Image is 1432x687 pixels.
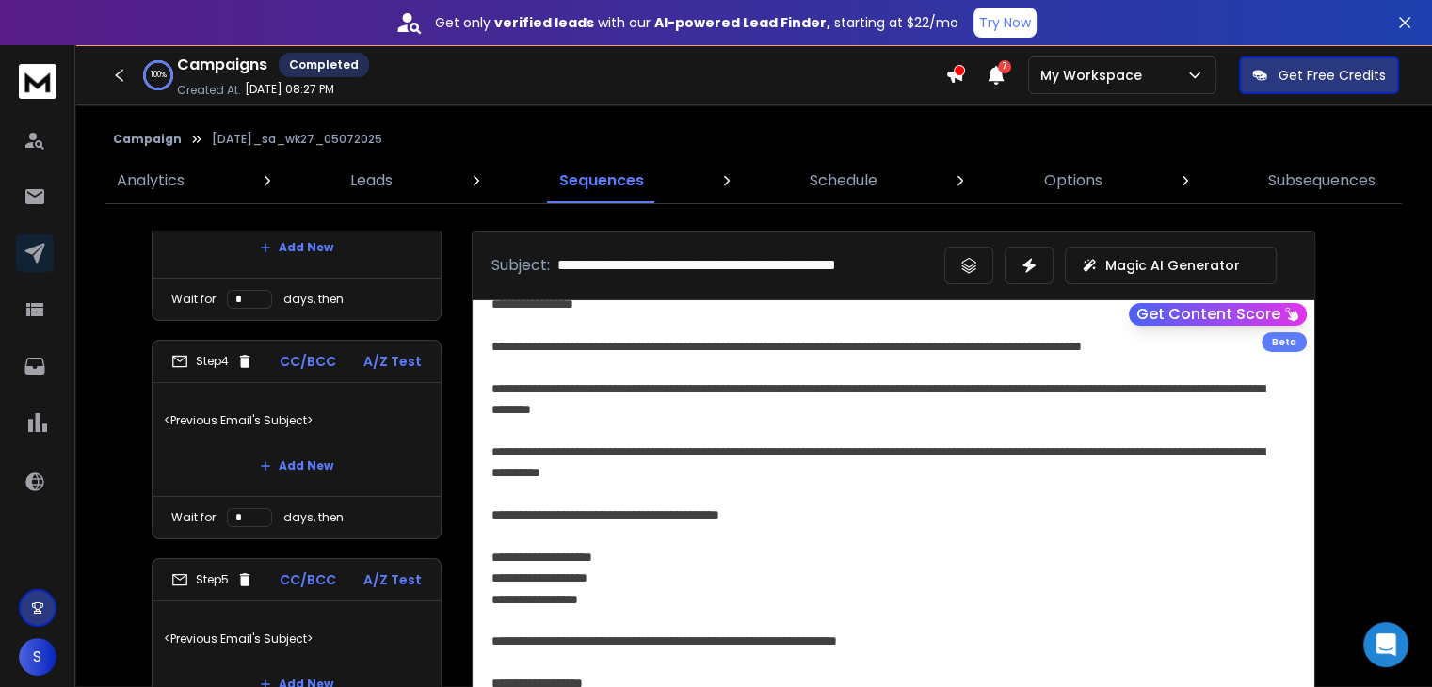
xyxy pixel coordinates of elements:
[164,613,429,665] p: <Previous Email's Subject>
[1129,303,1307,326] button: Get Content Score
[491,254,550,277] p: Subject:
[164,394,429,447] p: <Previous Email's Subject>
[1105,256,1240,275] p: Magic AI Generator
[1065,247,1277,284] button: Magic AI Generator
[798,158,889,203] a: Schedule
[283,292,344,307] p: days, then
[350,169,393,192] p: Leads
[1363,622,1408,667] div: Open Intercom Messenger
[1033,158,1114,203] a: Options
[998,60,1011,73] span: 7
[494,13,594,32] strong: verified leads
[151,70,167,81] p: 100 %
[363,570,422,589] p: A/Z Test
[105,158,196,203] a: Analytics
[117,169,185,192] p: Analytics
[177,54,267,76] h1: Campaigns
[245,229,348,266] button: Add New
[1257,158,1387,203] a: Subsequences
[1262,332,1307,352] div: Beta
[280,570,336,589] p: CC/BCC
[113,132,182,147] button: Campaign
[283,510,344,525] p: days, then
[1239,56,1399,94] button: Get Free Credits
[19,638,56,676] button: S
[171,292,216,307] p: Wait for
[212,132,382,147] p: [DATE]_sa_wk27_05072025
[548,158,655,203] a: Sequences
[279,53,369,77] div: Completed
[1279,66,1386,85] p: Get Free Credits
[973,8,1037,38] button: Try Now
[171,353,253,370] div: Step 4
[171,510,216,525] p: Wait for
[363,352,422,371] p: A/Z Test
[1044,169,1102,192] p: Options
[810,169,877,192] p: Schedule
[339,158,404,203] a: Leads
[245,447,348,485] button: Add New
[1040,66,1150,85] p: My Workspace
[152,340,442,539] li: Step4CC/BCCA/Z Test<Previous Email's Subject>Add NewWait fordays, then
[1268,169,1376,192] p: Subsequences
[245,82,334,97] p: [DATE] 08:27 PM
[559,169,644,192] p: Sequences
[435,13,958,32] p: Get only with our starting at $22/mo
[177,83,241,98] p: Created At:
[979,13,1031,32] p: Try Now
[280,352,336,371] p: CC/BCC
[654,13,830,32] strong: AI-powered Lead Finder,
[171,571,253,588] div: Step 5
[19,64,56,99] img: logo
